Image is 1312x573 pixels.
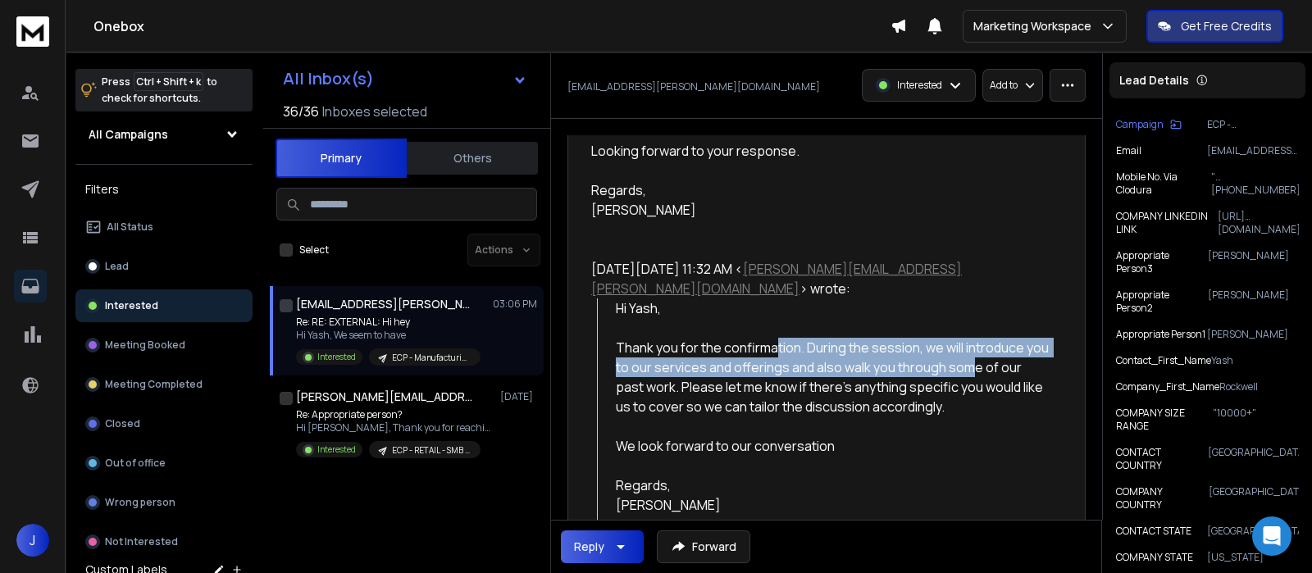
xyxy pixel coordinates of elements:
[1116,118,1182,131] button: Campaign
[317,351,356,363] p: Interested
[16,524,49,557] button: J
[1116,446,1208,472] p: CONTACT COUNTRY
[296,389,476,405] h1: [PERSON_NAME][EMAIL_ADDRESS][PERSON_NAME][DOMAIN_NAME]
[616,475,1050,515] div: Regards, [PERSON_NAME]
[283,70,374,87] h1: All Inbox(s)
[283,102,319,121] span: 36 / 36
[296,408,493,421] p: Re: Appropriate person?
[296,421,493,434] p: Hi [PERSON_NAME], Thank you for reaching
[616,318,1050,416] div: Thank you for the confirmation. During the session, we will introduce you to our services and off...
[1116,171,1211,197] p: Mobile No. Via Clodura
[1252,516,1291,556] div: Open Intercom Messenger
[567,80,820,93] p: [EMAIL_ADDRESS][PERSON_NAME][DOMAIN_NAME]
[75,447,253,480] button: Out of office
[105,378,203,391] p: Meeting Completed
[1116,380,1219,393] p: Company_First_Name
[1119,72,1189,89] p: Lead Details
[591,259,1049,298] div: [DATE][DATE] 11:32 AM < > wrote:
[1207,144,1299,157] p: [EMAIL_ADDRESS][PERSON_NAME][DOMAIN_NAME]
[105,417,140,430] p: Closed
[296,296,476,312] h1: [EMAIL_ADDRESS][PERSON_NAME][DOMAIN_NAME]
[322,102,427,121] h3: Inboxes selected
[93,16,891,36] h1: Onebox
[973,18,1098,34] p: Marketing Workspace
[1116,210,1218,236] p: COMPANY LINKEDIN LINK
[75,329,253,362] button: Meeting Booked
[75,368,253,401] button: Meeting Completed
[75,525,253,558] button: Not Interested
[1207,118,1299,131] p: ECP - Manufacturing - Enterprise | [PERSON_NAME]
[1213,407,1299,433] p: "10000+"
[1181,18,1272,34] p: Get Free Credits
[1116,118,1164,131] p: Campaign
[591,161,1049,200] div: Regards,
[75,211,253,243] button: All Status
[296,329,481,342] p: Hi Yash, We seem to have
[1218,210,1300,236] p: [URL][DOMAIN_NAME]
[107,221,153,234] p: All Status
[317,443,356,456] p: Interested
[493,298,537,311] p: 03:06 PM
[16,16,49,47] img: logo
[1146,10,1283,43] button: Get Free Credits
[1116,328,1205,341] p: Appropriate Person1
[105,260,129,273] p: Lead
[657,530,750,563] button: Forward
[591,200,1049,220] div: [PERSON_NAME]
[75,250,253,283] button: Lead
[1116,289,1208,315] p: Appropriate Person2
[75,486,253,519] button: Wrong person
[1219,380,1299,393] p: Rockwell
[89,126,168,143] h1: All Campaigns
[591,260,962,298] a: [PERSON_NAME][EMAIL_ADDRESS][PERSON_NAME][DOMAIN_NAME]
[1116,525,1191,538] p: CONTACT STATE
[105,299,158,312] p: Interested
[1211,354,1299,367] p: Yash
[591,121,1049,161] div: Looking forward to your response.
[1209,485,1299,512] p: [GEOGRAPHIC_DATA]
[105,535,178,548] p: Not Interested
[407,140,538,176] button: Others
[276,139,407,178] button: Primary
[1207,551,1299,564] p: [US_STATE]
[296,316,481,329] p: Re: RE: EXTERNAL: Hi hey
[1207,328,1299,341] p: [PERSON_NAME]
[1211,171,1299,197] p: "[PHONE_NUMBER]"
[75,178,253,201] h3: Filters
[105,496,175,509] p: Wrong person
[897,79,942,92] p: Interested
[299,243,329,257] label: Select
[1207,525,1299,538] p: [GEOGRAPHIC_DATA]
[1116,407,1213,433] p: COMPANY SIZE RANGE
[134,72,203,91] span: Ctrl + Shift + k
[990,79,1018,92] p: Add to
[616,416,1050,456] div: We look forward to our conversation
[574,539,604,555] div: Reply
[1116,249,1208,275] p: Appropriate Person3
[1116,144,1141,157] p: Email
[105,339,185,352] p: Meeting Booked
[392,352,471,364] p: ECP - Manufacturing - Enterprise | [PERSON_NAME]
[1116,354,1211,367] p: Contact_First_Name
[1116,485,1209,512] p: COMPANY COUNTRY
[270,62,540,95] button: All Inbox(s)
[75,407,253,440] button: Closed
[1116,551,1193,564] p: COMPANY STATE
[75,289,253,322] button: Interested
[392,444,471,457] p: ECP - RETAIL - SMB | [PERSON_NAME]
[561,530,644,563] button: Reply
[1208,249,1300,275] p: [PERSON_NAME]
[75,118,253,151] button: All Campaigns
[500,390,537,403] p: [DATE]
[616,298,1050,318] div: Hi Yash,
[1208,289,1300,315] p: [PERSON_NAME]
[105,457,166,470] p: Out of office
[1208,446,1299,472] p: [GEOGRAPHIC_DATA]
[102,74,217,107] p: Press to check for shortcuts.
